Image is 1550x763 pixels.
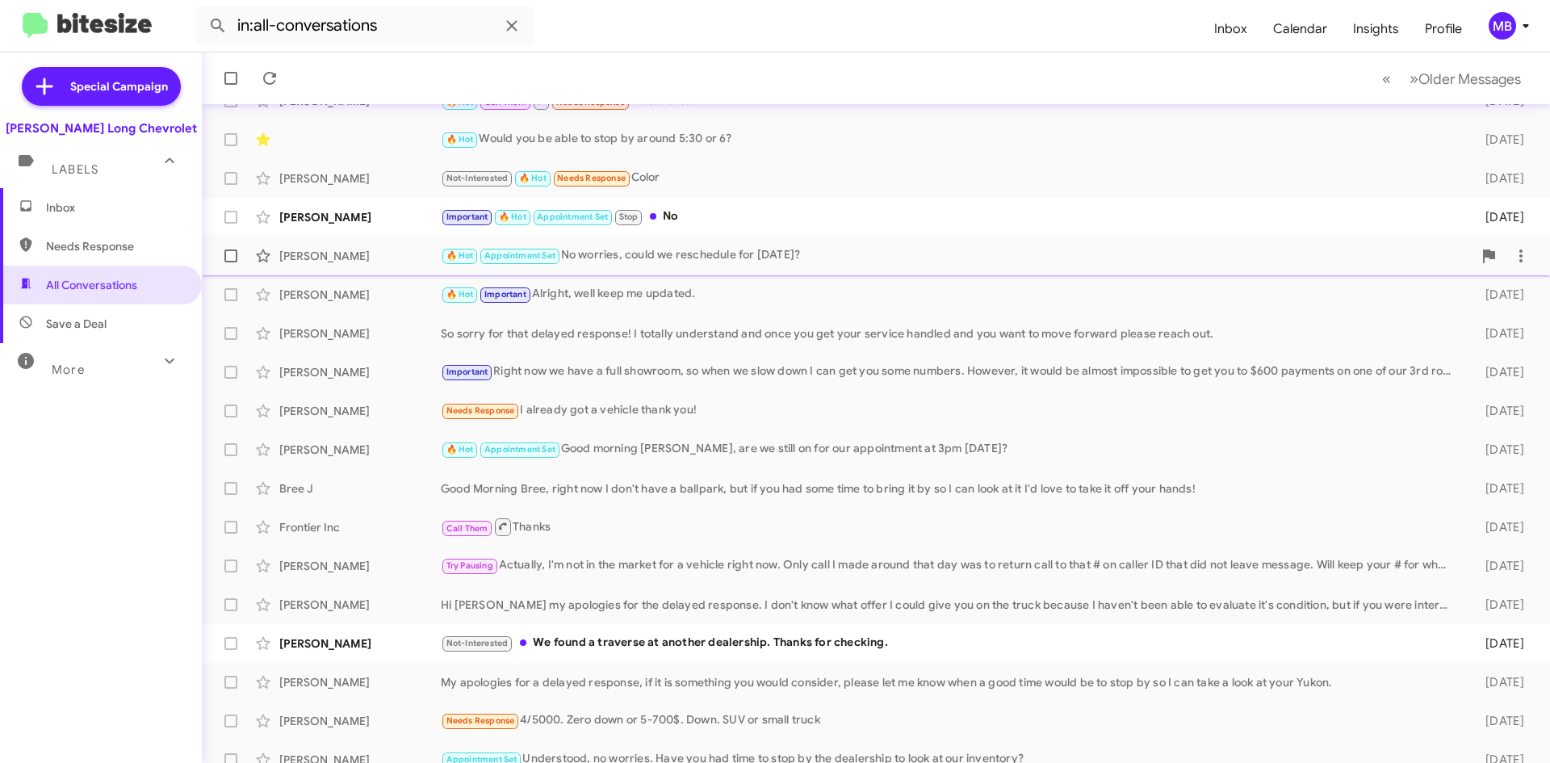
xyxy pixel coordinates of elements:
div: [DATE] [1460,364,1537,380]
div: [DATE] [1460,519,1537,535]
span: 🔥 Hot [519,173,547,183]
button: MB [1475,12,1532,40]
div: No [441,208,1460,226]
div: [DATE] [1460,209,1537,225]
span: 🔥 Hot [446,134,474,145]
span: Appointment Set [484,444,555,455]
div: No worries, could we reschedule for [DATE]? [441,246,1472,265]
span: Special Campaign [70,78,168,94]
span: 🔥 Hot [446,444,474,455]
span: Call Them [446,523,488,534]
div: So sorry for that delayed response! I totally understand and once you get your service handled an... [441,325,1460,342]
span: Labels [52,162,98,177]
div: [DATE] [1460,287,1537,303]
div: [PERSON_NAME] [279,403,441,419]
div: [PERSON_NAME] [279,635,441,652]
nav: Page navigation example [1373,62,1531,95]
a: Calendar [1260,6,1340,52]
div: [DATE] [1460,480,1537,497]
div: [DATE] [1460,442,1537,458]
span: Important [446,212,488,222]
span: Important [484,289,526,300]
div: [DATE] [1460,403,1537,419]
div: [PERSON_NAME] [279,674,441,690]
a: Profile [1412,6,1475,52]
span: Needs Response [446,715,515,726]
div: [DATE] [1460,132,1537,148]
div: Frontier Inc [279,519,441,535]
div: [DATE] [1460,597,1537,613]
span: Inbox [46,199,183,216]
span: » [1410,69,1418,89]
span: Needs Response [557,173,626,183]
span: 🔥 Hot [499,212,526,222]
div: Actually, I'm not in the market for a vehicle right now. Only call I made around that day was to ... [441,556,1460,575]
div: [PERSON_NAME] [279,248,441,264]
div: [PERSON_NAME] [279,287,441,303]
div: [DATE] [1460,325,1537,342]
span: « [1382,69,1391,89]
div: Right now we have a full showroom, so when we slow down I can get you some numbers. However, it w... [441,363,1460,381]
span: 🔥 Hot [446,250,474,261]
button: Next [1400,62,1531,95]
span: Appointment Set [484,250,555,261]
span: Try Pausing [446,560,493,571]
div: [DATE] [1460,713,1537,729]
div: Color [441,169,1460,187]
div: I already got a vehicle thank you! [441,401,1460,420]
div: Hi [PERSON_NAME] my apologies for the delayed response. I don't know what offer I could give you ... [441,597,1460,613]
div: [PERSON_NAME] [279,442,441,458]
span: All Conversations [46,277,137,293]
a: Special Campaign [22,67,181,106]
div: [PERSON_NAME] [279,364,441,380]
div: [PERSON_NAME] [279,170,441,187]
div: [PERSON_NAME] [279,597,441,613]
span: Important [446,367,488,377]
div: Bree J [279,480,441,497]
span: Stop [619,212,639,222]
span: 🔥 Hot [446,289,474,300]
span: More [52,363,85,377]
span: Older Messages [1418,70,1521,88]
span: Needs Response [46,238,183,254]
div: [PERSON_NAME] [279,558,441,574]
a: Inbox [1201,6,1260,52]
span: Appointment Set [537,212,608,222]
span: Needs Response [446,405,515,416]
span: Save a Deal [46,316,107,332]
div: Would you be able to stop by around 5:30 or 6? [441,130,1460,149]
a: Insights [1340,6,1412,52]
input: Search [195,6,534,45]
div: 4/5000. Zero down or 5-700$. Down. SUV or small truck [441,711,1460,730]
div: [PERSON_NAME] [279,325,441,342]
div: Thanks [441,517,1460,537]
div: [PERSON_NAME] Long Chevrolet [6,120,197,136]
span: Not-Interested [446,173,509,183]
div: [DATE] [1460,674,1537,690]
div: MB [1489,12,1516,40]
span: Not-Interested [446,638,509,648]
div: Good Morning Bree, right now I don't have a ballpark, but if you had some time to bring it by so ... [441,480,1460,497]
div: My apologies for a delayed response, if it is something you would consider, please let me know wh... [441,674,1460,690]
div: [DATE] [1460,635,1537,652]
div: We found a traverse at another dealership. Thanks for checking. [441,634,1460,652]
div: [PERSON_NAME] [279,713,441,729]
div: [DATE] [1460,558,1537,574]
button: Previous [1372,62,1401,95]
div: [DATE] [1460,170,1537,187]
div: Good morning [PERSON_NAME], are we still on for our appointment at 3pm [DATE]? [441,440,1460,459]
div: Alright, well keep me updated. [441,285,1460,304]
div: [PERSON_NAME] [279,209,441,225]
